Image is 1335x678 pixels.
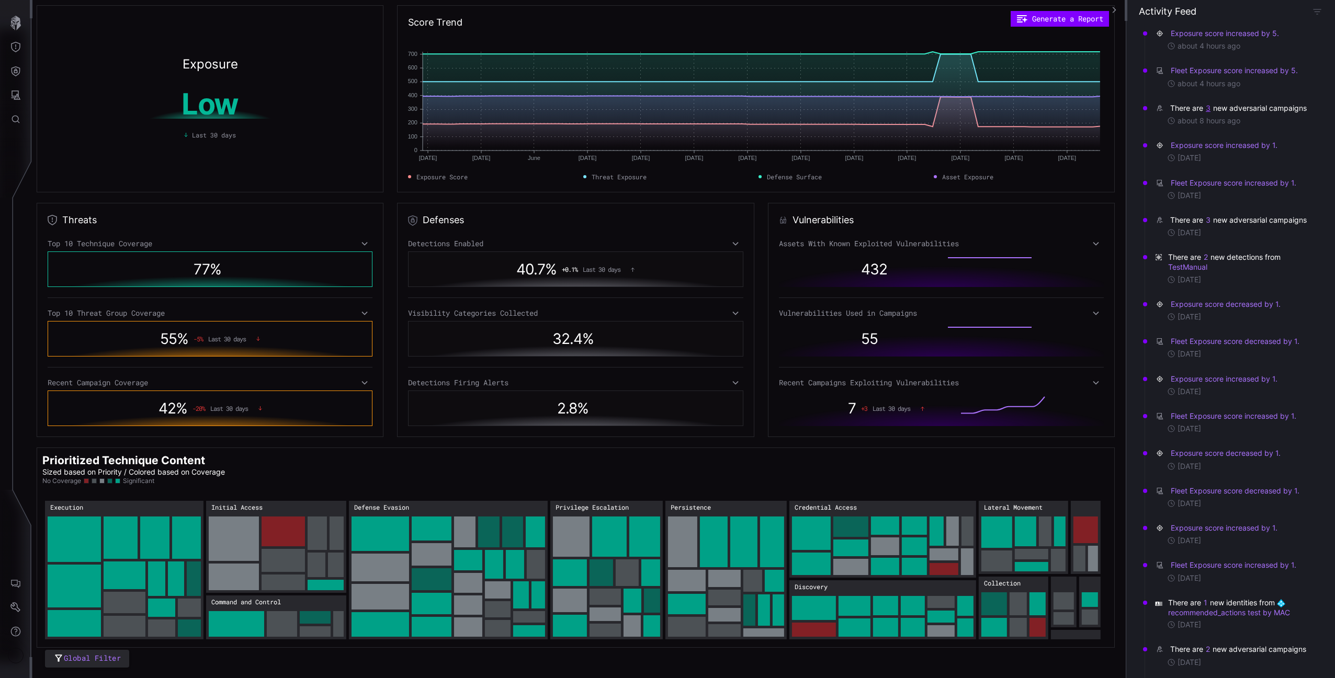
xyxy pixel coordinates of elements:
[946,516,959,546] rect: Credential Access → Credential Access:LSA Secrets: 20
[871,558,899,575] rect: Credential Access → Credential Access:Private Keys: 26
[48,610,101,637] rect: Execution → Execution:Windows Command Shell: 61
[123,477,154,485] span: Significant
[454,595,482,615] rect: Defense Evasion → Defense Evasion:Indicator Removal: 25
[513,581,529,608] rect: Defense Evasion → Defense Evasion:Local Accounts: 20
[927,596,955,608] rect: Discovery → Discovery:Spearphishing Attachment: 20
[708,570,741,587] rect: Persistence → Persistence:Web Shell: 26
[773,594,784,626] rect: Persistence → Persistence:Create Account: 18
[262,574,305,590] rect: Initial Access → Initial Access:External Remote Services: 34
[330,516,344,550] rect: Initial Access → Initial Access:Cloud Accounts: 24
[1178,573,1201,583] time: [DATE]
[352,584,409,610] rect: Defense Evasion → Defense Evasion:Valid Accounts: 63
[981,516,1012,548] rect: Lateral Movement → Lateral Movement:Remote Desktop Protocol: 50
[1203,597,1208,608] button: 1
[194,335,203,342] span: -5 %
[1277,599,1285,607] img: Azure AD
[408,51,417,57] text: 700
[789,580,976,639] rect: Discovery: 364
[1178,312,1201,321] time: [DATE]
[629,516,660,557] rect: Privilege Escalation → Privilege Escalation:Scheduled Task: 54
[104,561,145,589] rect: Execution → Execution:Command and Scripting Interpreter: 50
[513,611,545,623] rect: Defense Evasion → Defense Evasion:Msiexec: 18
[665,501,787,639] rect: Persistence: 547
[550,501,663,639] rect: Privilege Escalation: 510
[472,155,490,161] text: [DATE]
[553,559,587,586] rect: Privilege Escalation → Privilege Escalation:Bypass User Account Control: 41
[408,106,417,112] text: 300
[172,516,201,559] rect: Execution → Execution:Windows Management Instrumentation: 52
[730,516,757,567] rect: Persistence → Persistence:Registry Run Keys / Startup Folder: 60
[1178,349,1201,359] time: [DATE]
[833,559,868,575] rect: Credential Access → Credential Access:NTDS: 30
[592,172,647,181] span: Threat Exposure
[516,260,557,278] span: 40.7 %
[708,624,741,637] rect: Persistence → Persistence:Spearphishing Attachment: 20
[668,617,706,637] rect: Persistence → Persistence:External Remote Services: 34
[104,616,145,637] rect: Execution → Execution:Exploitation for Client Execution: 39
[408,64,417,71] text: 600
[527,550,545,579] rect: Defense Evasion → Defense Evasion:Cloud Accounts: 24
[42,467,1109,477] p: Sized based on Priority / Colored based on Coverage
[1082,592,1098,607] rect: Impact → Impact:Inhibit System Recovery: 20
[848,399,856,417] span: 7
[930,548,958,560] rect: Credential Access → Credential Access:Network Sniffing: 19
[42,453,1109,467] h2: Prioritized Technique Content
[262,549,305,572] rect: Initial Access → Initial Access:Spearphishing Link: 47
[1051,577,1077,627] rect: Exfiltration: 47
[792,516,831,550] rect: Credential Access → Credential Access:LSASS Memory: 62
[1178,116,1240,125] time: about 8 hours ago
[578,155,596,161] text: [DATE]
[308,516,327,550] rect: Initial Access → Initial Access:Drive-by Compromise: 32
[1170,448,1281,458] button: Exposure score decreased by 1.
[590,607,621,621] rect: Privilege Escalation → Privilege Escalation:Hijack Execution Flow: 21
[700,516,728,567] rect: Persistence → Persistence:Modify Registry: 61
[1054,516,1066,546] rect: Lateral Movement → Lateral Movement:Windows Remote Management: 20
[1170,178,1297,188] button: Fleet Exposure score increased by 1.
[951,155,969,161] text: [DATE]
[454,550,482,570] rect: Defense Evasion → Defense Evasion:Mshta: 26
[183,58,238,71] h2: Exposure
[1170,374,1278,384] button: Exposure score increased by 1.
[454,573,482,593] rect: Defense Evasion → Defense Evasion:Clear Windows Event Logs: 26
[1178,41,1240,51] time: about 4 hours ago
[942,172,993,181] span: Asset Exposure
[531,581,545,608] rect: Defense Evasion → Defense Evasion:Software Packing: 18
[553,589,587,612] rect: Privilege Escalation → Privilege Escalation:Account Manipulation: 36
[352,612,409,637] rect: Defense Evasion → Defense Evasion:Modify Registry: 61
[1168,262,1207,271] a: TestManual
[562,266,578,273] span: + 0.1 %
[502,516,523,547] rect: Defense Evasion → Defense Evasion:Abuse Elevation Control Mechanism: 29
[641,559,660,586] rect: Privilege Escalation → Privilege Escalation:Process Injection: 24
[178,619,201,637] rect: Execution → Execution:Scheduled Task/Job: 19
[1054,612,1074,625] rect: Exfiltration → Exfiltration:Spearphishing Attachment: 20
[1170,299,1281,309] button: Exposure score decreased by 1.
[1178,387,1201,396] time: [DATE]
[590,624,621,637] rect: Privilege Escalation → Privilege Escalation:Spearphishing Attachment: 20
[738,155,756,161] text: [DATE]
[839,596,870,616] rect: Discovery → Discovery:Domain Account: 35
[408,239,744,248] div: Detections Enabled
[927,611,955,623] rect: Discovery → Discovery:System Network Connections Discovery: 20
[793,214,854,226] h2: Vulnerabilities
[478,516,500,547] rect: Defense Evasion → Defense Evasion:Disable or Modify System Firewall: 30
[48,565,101,607] rect: Execution → Execution:Malicious File: 95
[1029,592,1046,615] rect: Collection → Collection:Keylogging: 23
[1073,516,1098,543] rect: Resource Development → Resource Development:Tool: 39
[1178,536,1201,545] time: [DATE]
[1205,644,1210,654] button: 2
[513,625,545,637] rect: Defense Evasion → Defense Evasion:Create Process with Token: 18
[981,550,1012,571] rect: Lateral Movement → Lateral Movement:Exploitation of Remote Services: 34
[412,617,451,637] rect: Defense Evasion → Defense Evasion:Match Legitimate Resource Name or Location: 35
[267,611,297,637] rect: Command and Control → Command and Control:Web Protocols: 50
[1170,103,1309,113] div: There are new adversarial campaigns
[902,537,927,555] rect: Credential Access → Credential Access:Unsecured Credentials: 24
[1058,155,1076,161] text: [DATE]
[1015,562,1048,571] rect: Lateral Movement → Lateral Movement:Remote Services: 19
[1073,546,1085,571] rect: Resource Development → Resource Development:Spearphishing Attachment: 20
[643,615,660,637] rect: Privilege Escalation → Privilege Escalation:Create Process with Token: 18
[743,594,755,626] rect: Persistence → Persistence:Scheduled Task/Job: 19
[112,89,309,119] h1: Low
[408,308,744,318] div: Visibility Categories Collected
[758,594,770,626] rect: Persistence → Persistence:Local Account: 19
[1170,65,1298,76] button: Fleet Exposure score increased by 5.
